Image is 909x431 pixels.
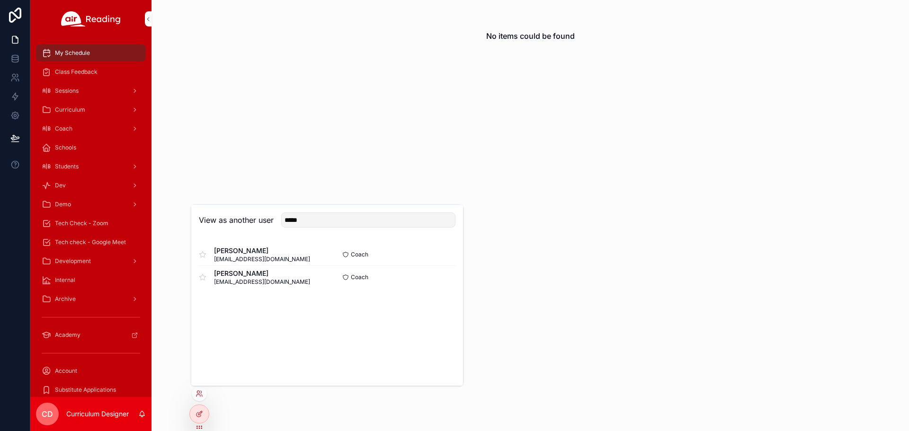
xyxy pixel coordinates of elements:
[36,82,146,99] a: Sessions
[486,30,575,42] h2: No items could be found
[66,409,129,419] p: Curriculum Designer
[55,106,85,114] span: Curriculum
[36,44,146,62] a: My Schedule
[55,68,98,76] span: Class Feedback
[42,408,53,420] span: CD
[55,87,79,95] span: Sessions
[199,214,274,226] h2: View as another user
[55,144,76,151] span: Schools
[55,295,76,303] span: Archive
[36,381,146,398] a: Substitute Applications
[36,253,146,270] a: Development
[36,326,146,343] a: Academy
[55,182,66,189] span: Dev
[36,177,146,194] a: Dev
[61,11,121,26] img: App logo
[55,238,126,246] span: Tech check - Google Meet
[55,201,71,208] span: Demo
[36,63,146,80] a: Class Feedback
[55,49,90,57] span: My Schedule
[36,290,146,308] a: Archive
[55,220,108,227] span: Tech Check - Zoom
[214,269,310,278] span: [PERSON_NAME]
[36,158,146,175] a: Students
[55,257,91,265] span: Development
[36,196,146,213] a: Demo
[351,251,368,258] span: Coach
[214,255,310,263] span: [EMAIL_ADDRESS][DOMAIN_NAME]
[36,362,146,379] a: Account
[36,120,146,137] a: Coach
[55,276,75,284] span: Internal
[55,163,79,170] span: Students
[55,331,80,339] span: Academy
[214,278,310,286] span: [EMAIL_ADDRESS][DOMAIN_NAME]
[55,386,116,394] span: Substitute Applications
[30,38,151,397] div: scrollable content
[351,273,368,281] span: Coach
[36,272,146,289] a: Internal
[36,234,146,251] a: Tech check - Google Meet
[36,139,146,156] a: Schools
[55,367,77,375] span: Account
[36,215,146,232] a: Tech Check - Zoom
[36,101,146,118] a: Curriculum
[214,246,310,255] span: [PERSON_NAME]
[55,125,72,132] span: Coach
